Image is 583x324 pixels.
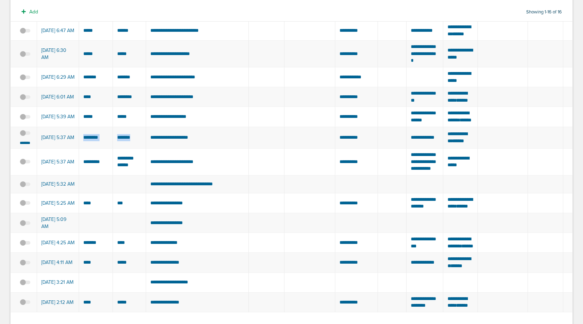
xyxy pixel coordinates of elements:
td: [DATE] 5:39 AM [37,107,79,127]
button: Add [18,7,42,17]
td: [DATE] 6:29 AM [37,67,79,87]
td: [DATE] 6:01 AM [37,87,79,107]
td: [DATE] 3:21 AM [37,272,79,292]
td: [DATE] 4:11 AM [37,253,79,272]
td: [DATE] 6:47 AM [37,20,79,40]
td: [DATE] 6:30 AM [37,41,79,67]
td: [DATE] 5:32 AM [37,175,79,193]
td: [DATE] 2:12 AM [37,292,79,312]
span: Add [29,9,38,15]
td: [DATE] 5:37 AM [37,149,79,175]
td: [DATE] 4:25 AM [37,233,79,253]
td: [DATE] 5:09 AM [37,213,79,233]
td: [DATE] 5:37 AM [37,127,79,149]
td: [DATE] 5:25 AM [37,193,79,213]
span: Showing 1-16 of 16 [526,9,562,15]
